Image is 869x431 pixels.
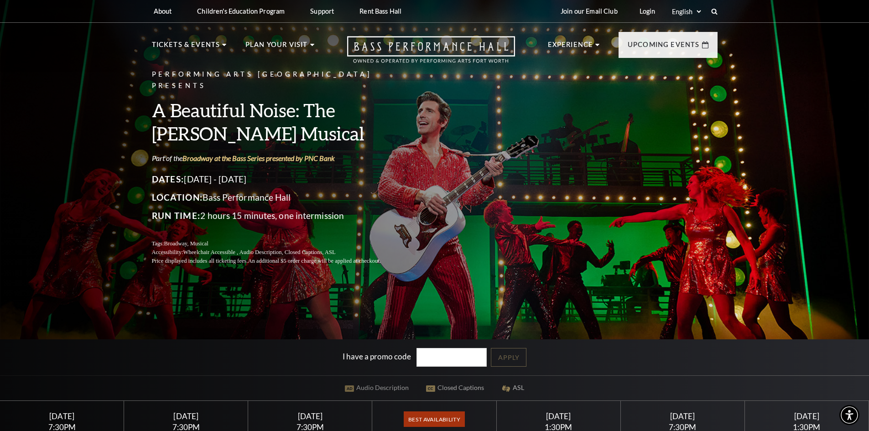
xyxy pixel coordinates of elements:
div: [DATE] [507,411,609,421]
span: Wheelchair Accessible , Audio Description, Closed Captions, ASL [183,249,335,255]
span: Location: [152,192,203,203]
h3: A Beautiful Noise: The [PERSON_NAME] Musical [152,99,403,145]
div: 1:30PM [507,423,609,431]
div: [DATE] [259,411,361,421]
p: Children's Education Program [197,7,285,15]
p: Tags: [152,239,403,248]
div: 7:30PM [135,423,237,431]
p: Price displayed includes all ticketing fees. [152,257,403,265]
div: 7:30PM [11,423,113,431]
div: 1:30PM [756,423,858,431]
p: Support [310,7,334,15]
p: Experience [548,39,593,56]
p: Tickets & Events [152,39,220,56]
div: [DATE] [631,411,734,421]
p: Plan Your Visit [245,39,308,56]
p: Upcoming Events [628,39,700,56]
div: [DATE] [11,411,113,421]
p: Part of the [152,153,403,163]
span: Broadway, Musical [164,240,208,247]
div: [DATE] [756,411,858,421]
span: Run Time: [152,210,201,221]
div: 7:30PM [259,423,361,431]
span: An additional $5 order charge will be applied at checkout. [248,258,380,264]
span: Best Availability [404,411,464,427]
p: Performing Arts [GEOGRAPHIC_DATA] Presents [152,69,403,92]
div: [DATE] [135,411,237,421]
div: Accessibility Menu [839,405,859,425]
select: Select: [670,7,702,16]
p: Bass Performance Hall [152,190,403,205]
a: Open this option [314,36,548,72]
a: Broadway at the Bass Series presented by PNC Bank - open in a new tab [182,154,335,162]
p: 2 hours 15 minutes, one intermission [152,208,403,223]
p: [DATE] - [DATE] [152,172,403,187]
label: I have a promo code [343,352,411,361]
span: Dates: [152,174,184,184]
div: 7:30PM [631,423,734,431]
p: Accessibility: [152,248,403,257]
p: About [154,7,172,15]
p: Rent Bass Hall [359,7,401,15]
